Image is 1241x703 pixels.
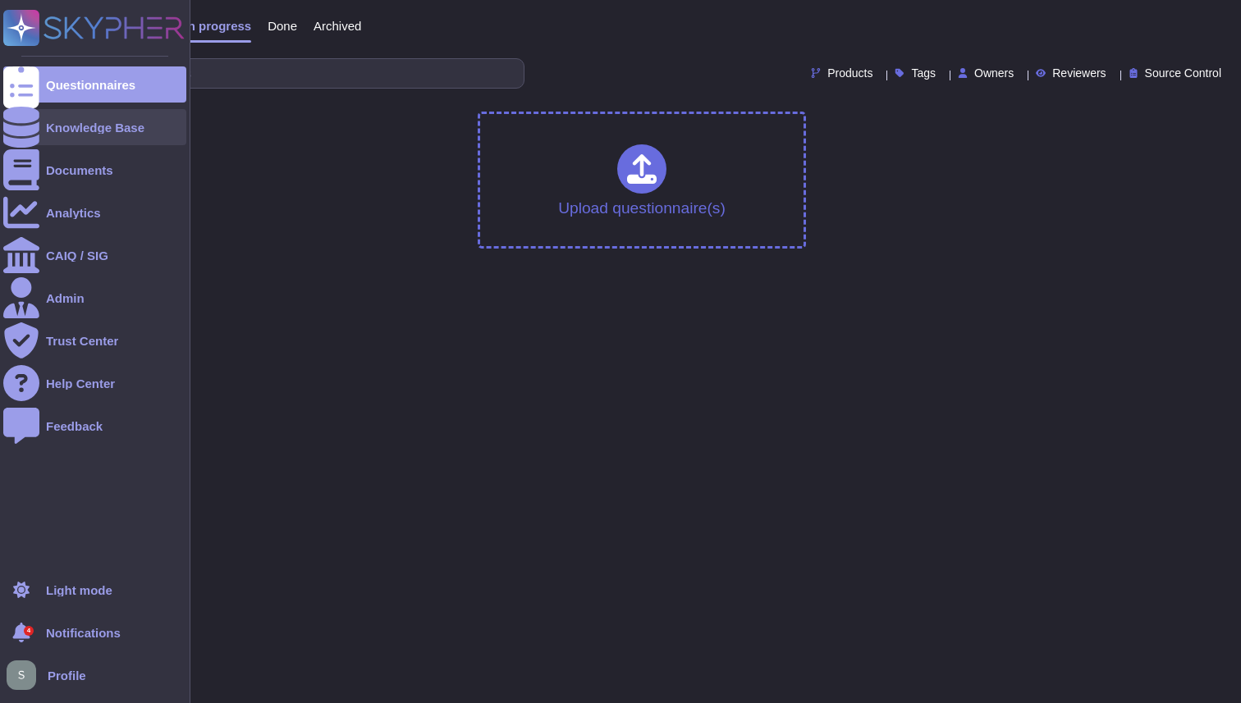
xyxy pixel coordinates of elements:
span: Products [827,67,872,79]
a: Knowledge Base [3,109,186,145]
a: Analytics [3,194,186,231]
div: Feedback [46,420,103,432]
span: Archived [314,20,361,32]
a: Questionnaires [3,66,186,103]
div: 4 [24,626,34,636]
div: Documents [46,164,113,176]
span: In progress [184,20,251,32]
span: Source Control [1145,67,1221,79]
div: Upload questionnaire(s) [558,144,726,216]
input: Search by keywords [65,59,524,88]
div: Knowledge Base [46,121,144,134]
button: user [3,657,48,693]
a: Trust Center [3,322,186,358]
span: Tags [911,67,936,79]
div: Trust Center [46,335,118,347]
a: Documents [3,152,186,188]
span: Owners [974,67,1014,79]
img: user [7,660,36,690]
span: Profile [48,669,86,682]
a: Help Center [3,365,186,401]
a: Feedback [3,408,186,444]
span: Reviewers [1052,67,1106,79]
div: Analytics [46,207,101,219]
div: Questionnaires [46,79,135,91]
a: CAIQ / SIG [3,237,186,273]
div: CAIQ / SIG [46,249,108,262]
div: Admin [46,292,85,304]
span: Notifications [46,627,121,639]
div: Light mode [46,584,112,596]
div: Help Center [46,377,115,390]
a: Admin [3,280,186,316]
span: Done [268,20,297,32]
